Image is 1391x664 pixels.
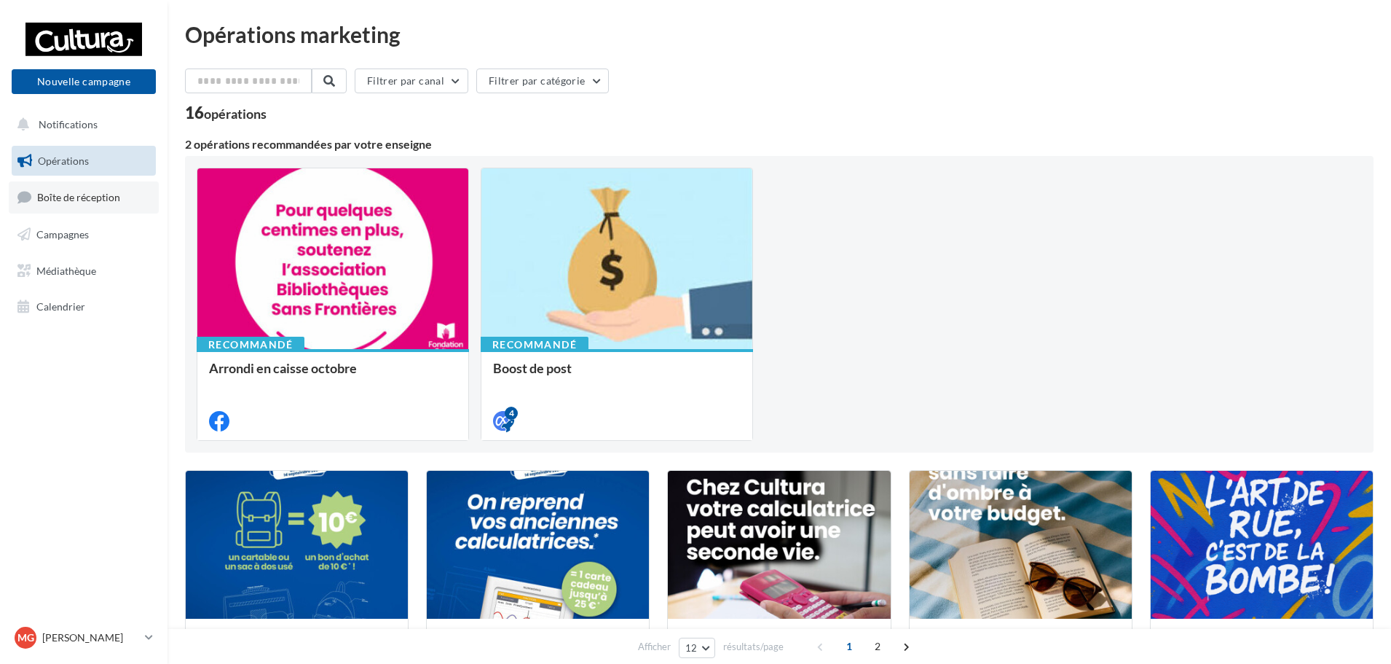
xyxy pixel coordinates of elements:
a: Boîte de réception [9,181,159,213]
div: 16 [185,105,267,121]
button: Filtrer par canal [355,69,468,93]
span: Campagnes [36,228,89,241]
button: 12 [679,638,716,658]
button: Nouvelle campagne [12,69,156,94]
span: 12 [685,642,698,654]
div: Recommandé [197,337,304,353]
span: Boîte de réception [37,191,120,203]
div: Recommandé [481,337,588,353]
a: Opérations [9,146,159,176]
a: Calendrier [9,292,159,322]
div: Arrondi en caisse octobre [209,361,457,390]
span: Afficher [638,640,671,654]
span: Opérations [38,155,89,167]
span: Notifications [39,118,98,130]
div: 2 opérations recommandées par votre enseigne [185,138,1374,150]
div: 4 [505,407,518,420]
a: Médiathèque [9,256,159,286]
span: MG [17,630,34,645]
p: [PERSON_NAME] [42,630,139,645]
a: MG [PERSON_NAME] [12,624,156,652]
div: Opérations marketing [185,23,1374,45]
a: Campagnes [9,219,159,250]
span: Médiathèque [36,264,96,276]
span: 1 [838,635,861,658]
button: Filtrer par catégorie [476,69,609,93]
div: Boost de post [493,361,741,390]
button: Notifications [9,109,153,140]
span: résultats/page [723,640,784,654]
div: opérations [204,107,267,120]
span: Calendrier [36,300,85,313]
span: 2 [866,635,889,658]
